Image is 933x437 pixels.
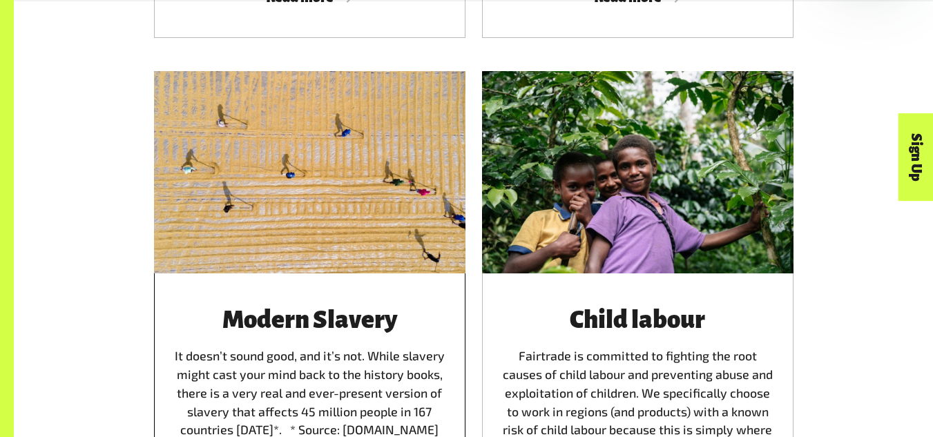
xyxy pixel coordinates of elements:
h3: Child labour [499,307,777,333]
h3: Modern Slavery [171,307,449,333]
